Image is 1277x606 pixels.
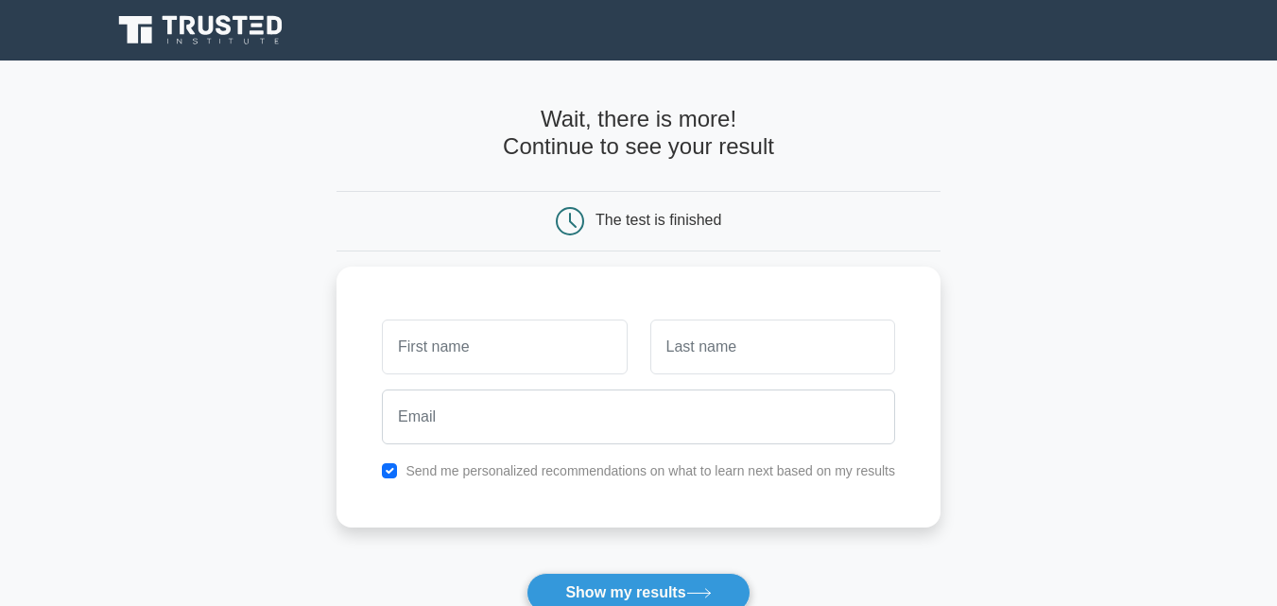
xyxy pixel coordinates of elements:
h4: Wait, there is more! Continue to see your result [337,106,940,161]
div: The test is finished [595,212,721,228]
input: Last name [650,320,895,374]
input: Email [382,390,895,444]
input: First name [382,320,627,374]
label: Send me personalized recommendations on what to learn next based on my results [406,463,895,478]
